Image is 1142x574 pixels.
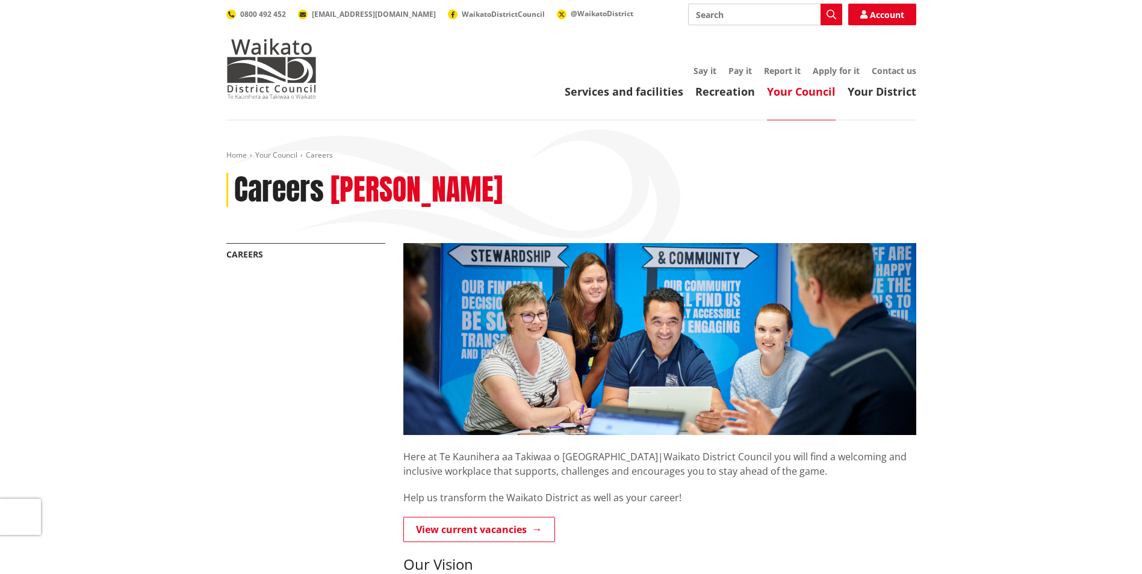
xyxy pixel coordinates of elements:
a: Your Council [255,150,297,160]
a: Home [226,150,247,160]
a: Pay it [728,65,752,76]
h2: [PERSON_NAME] [330,173,503,208]
a: Careers [226,248,263,260]
span: Careers [306,150,333,160]
nav: breadcrumb [226,150,916,161]
a: Account [848,4,916,25]
span: WaikatoDistrictCouncil [462,9,545,19]
img: Ngaaruawaahia staff discussing planning [403,243,916,435]
a: [EMAIL_ADDRESS][DOMAIN_NAME] [298,9,436,19]
a: Contact us [872,65,916,76]
img: Waikato District Council - Te Kaunihera aa Takiwaa o Waikato [226,39,317,99]
a: Say it [694,65,716,76]
a: Report it [764,65,801,76]
h1: Careers [234,173,324,208]
p: Here at Te Kaunihera aa Takiwaa o [GEOGRAPHIC_DATA]|Waikato District Council you will find a welc... [403,435,916,478]
a: WaikatoDistrictCouncil [448,9,545,19]
a: Apply for it [813,65,860,76]
a: Services and facilities [565,84,683,99]
p: Help us transform the Waikato District as well as your career! [403,490,916,505]
a: @WaikatoDistrict [557,8,633,19]
span: [EMAIL_ADDRESS][DOMAIN_NAME] [312,9,436,19]
span: 0800 492 452 [240,9,286,19]
h3: Our Vision [403,556,916,573]
a: Recreation [695,84,755,99]
input: Search input [688,4,842,25]
a: Your Council [767,84,836,99]
a: 0800 492 452 [226,9,286,19]
a: Your District [848,84,916,99]
a: View current vacancies [403,517,555,542]
span: @WaikatoDistrict [571,8,633,19]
